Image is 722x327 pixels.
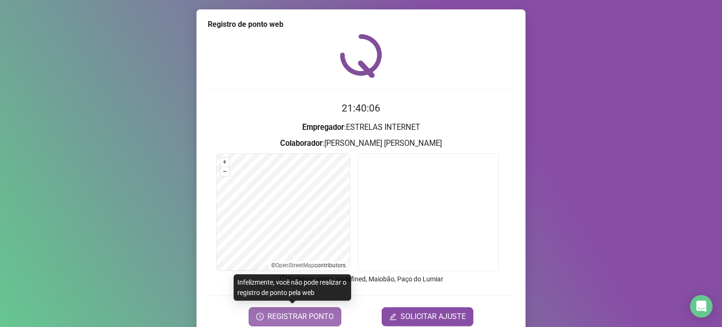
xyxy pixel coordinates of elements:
[690,295,713,318] div: Open Intercom Messenger
[342,103,380,114] time: 21:40:06
[220,158,229,167] button: +
[249,307,341,326] button: REGISTRAR PONTO
[271,262,347,269] li: © contributors.
[208,19,514,30] div: Registro de ponto web
[256,313,264,320] span: clock-circle
[382,307,473,326] button: editSOLICITAR AJUSTE
[280,139,322,148] strong: Colaborador
[220,167,229,176] button: –
[208,274,514,284] p: Endereço aprox. : undefined, Maiobão, Paço do Lumiar
[302,123,344,132] strong: Empregador
[208,121,514,134] h3: : ESTRELAS INTERNET
[275,262,314,269] a: OpenStreetMap
[389,313,397,320] span: edit
[267,311,334,322] span: REGISTRAR PONTO
[400,311,466,322] span: SOLICITAR AJUSTE
[234,274,351,301] div: Infelizmente, você não pode realizar o registro de ponto pela web
[340,34,382,78] img: QRPoint
[208,137,514,150] h3: : [PERSON_NAME] [PERSON_NAME]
